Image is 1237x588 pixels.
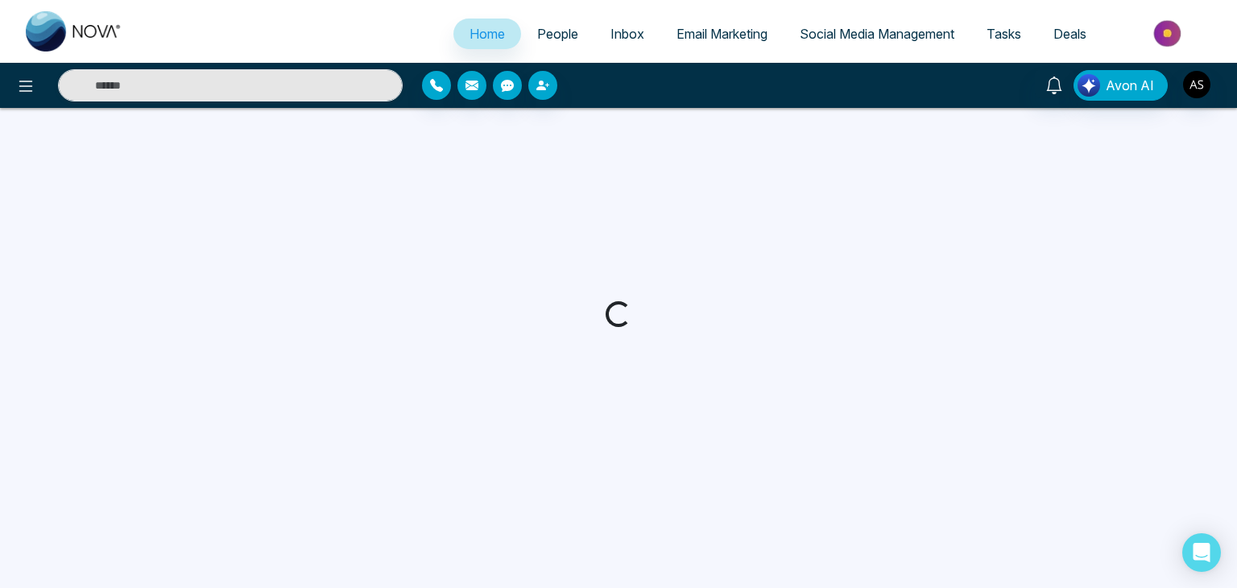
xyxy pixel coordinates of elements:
span: Tasks [987,26,1021,42]
a: Inbox [594,19,660,49]
a: Email Marketing [660,19,784,49]
div: Open Intercom Messenger [1182,533,1221,572]
a: Social Media Management [784,19,970,49]
span: Inbox [610,26,644,42]
a: Tasks [970,19,1037,49]
img: User Avatar [1183,71,1210,98]
a: Home [453,19,521,49]
span: Home [470,26,505,42]
span: Avon AI [1106,76,1154,95]
span: People [537,26,578,42]
span: Email Marketing [676,26,767,42]
img: Lead Flow [1078,74,1100,97]
a: Deals [1037,19,1103,49]
a: People [521,19,594,49]
button: Avon AI [1074,70,1168,101]
span: Social Media Management [800,26,954,42]
img: Nova CRM Logo [26,11,122,52]
img: Market-place.gif [1111,15,1227,52]
span: Deals [1053,26,1086,42]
